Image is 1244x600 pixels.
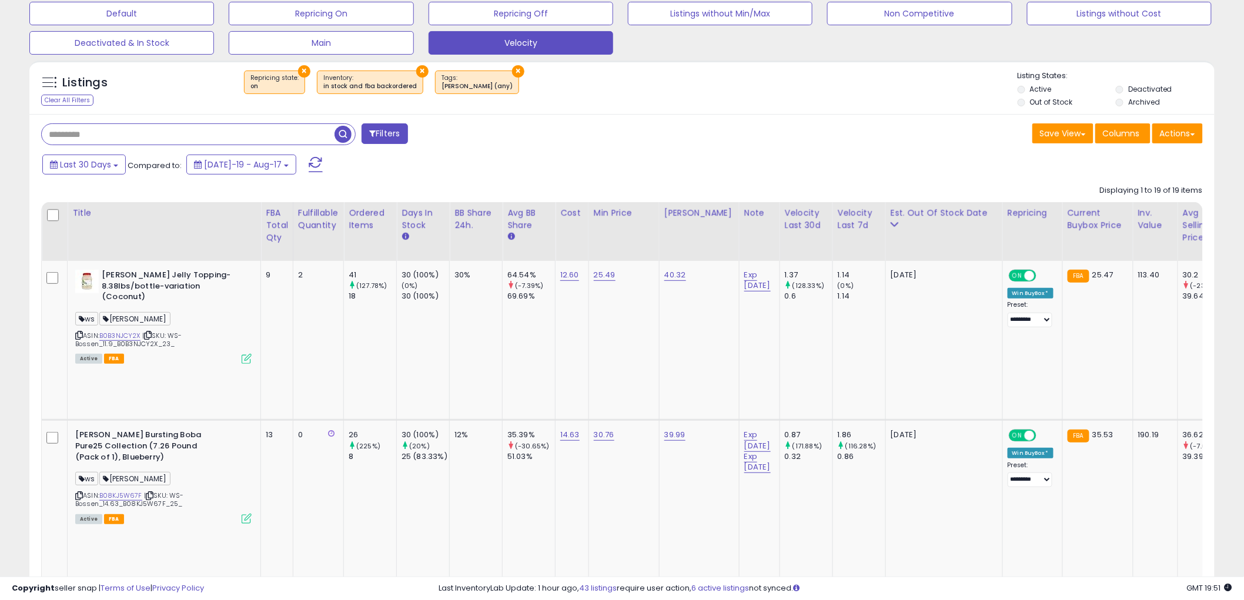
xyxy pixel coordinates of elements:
[1008,288,1054,299] div: Win BuyBox *
[891,270,994,280] p: [DATE]
[512,65,524,78] button: ×
[1035,271,1054,281] span: OFF
[744,269,771,291] a: Exp [DATE]
[1138,430,1169,440] div: 190.19
[402,430,449,440] div: 30 (100%)
[560,269,579,281] a: 12.60
[75,270,99,293] img: 314jyCbvjVL._SL40_.jpg
[560,207,584,219] div: Cost
[349,207,392,232] div: Ordered Items
[1068,207,1128,232] div: Current Buybox Price
[1068,430,1089,443] small: FBA
[298,430,335,440] div: 0
[1128,84,1172,94] label: Deactivated
[298,270,335,280] div: 2
[266,430,284,440] div: 13
[1191,441,1219,451] small: (-7.03%)
[99,312,170,326] span: [PERSON_NAME]
[102,270,245,306] b: [PERSON_NAME] Jelly Topping-8.38lbs/bottle-variation (Coconut)
[41,95,93,106] div: Clear All Filters
[1010,431,1025,441] span: ON
[1008,301,1054,327] div: Preset:
[323,82,417,90] div: in stock and fba backordered
[266,207,288,244] div: FBA Total Qty
[442,82,513,90] div: [PERSON_NAME] (any)
[838,281,854,290] small: (0%)
[1068,270,1089,283] small: FBA
[785,451,832,462] div: 0.32
[402,451,449,462] div: 25 (83.33%)
[99,331,141,341] a: B0B3NJCY2X
[1030,84,1052,94] label: Active
[664,269,686,281] a: 40.32
[416,65,429,78] button: ×
[507,232,514,242] small: Avg BB Share.
[1035,431,1054,441] span: OFF
[349,430,396,440] div: 26
[75,472,98,485] span: ws
[42,155,126,175] button: Last 30 Days
[454,207,497,232] div: BB Share 24h.
[75,354,102,364] span: All listings currently available for purchase on Amazon
[75,514,102,524] span: All listings currently available for purchase on Amazon
[402,270,449,280] div: 30 (100%)
[664,207,734,219] div: [PERSON_NAME]
[1187,582,1232,594] span: 2025-09-17 19:51 GMT
[692,582,750,594] a: 6 active listings
[1027,2,1212,25] button: Listings without Cost
[429,31,613,55] button: Velocity
[1092,269,1113,280] span: 25.47
[266,270,284,280] div: 9
[75,430,218,465] b: [PERSON_NAME] Bursting Boba Pure25 Collection (7.26 Pound (Pack of 1), Blueberry)
[1103,128,1140,139] span: Columns
[349,270,396,280] div: 41
[838,270,885,280] div: 1.14
[402,291,449,301] div: 30 (100%)
[454,430,493,440] div: 12%
[594,269,616,281] a: 25.49
[792,281,824,290] small: (128.33%)
[104,354,124,364] span: FBA
[507,430,555,440] div: 35.39%
[62,75,108,91] h5: Listings
[838,430,885,440] div: 1.86
[785,291,832,301] div: 0.6
[1128,97,1160,107] label: Archived
[1138,270,1169,280] div: 113.40
[1183,270,1230,280] div: 30.2
[75,491,184,508] span: | SKU: WS-Bossen_14.63_B08KJ5W67F_25_
[229,2,413,25] button: Repricing On
[507,451,555,462] div: 51.03%
[298,207,339,232] div: Fulfillable Quantity
[891,430,994,440] p: [DATE]
[515,441,549,451] small: (-30.65%)
[744,207,775,219] div: Note
[838,451,885,462] div: 0.86
[1183,291,1230,301] div: 39.64
[29,31,214,55] button: Deactivated & In Stock
[1183,430,1230,440] div: 36.62
[439,583,1232,594] div: Last InventoryLab Update: 1 hour ago, require user action, not synced.
[838,207,881,232] div: Velocity Last 7d
[409,441,430,451] small: (20%)
[507,291,555,301] div: 69.69%
[454,270,493,280] div: 30%
[1183,451,1230,462] div: 39.39
[128,160,182,171] span: Compared to:
[785,270,832,280] div: 1.37
[1183,207,1226,244] div: Avg Selling Price
[104,514,124,524] span: FBA
[250,73,299,91] span: Repricing state :
[1008,461,1054,488] div: Preset:
[594,429,614,441] a: 30.76
[827,2,1012,25] button: Non Competitive
[60,159,111,170] span: Last 30 Days
[229,31,413,55] button: Main
[560,429,580,441] a: 14.63
[402,207,444,232] div: Days In Stock
[838,291,885,301] div: 1.14
[356,441,380,451] small: (225%)
[29,2,214,25] button: Default
[1030,97,1073,107] label: Out of Stock
[507,207,550,232] div: Avg BB Share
